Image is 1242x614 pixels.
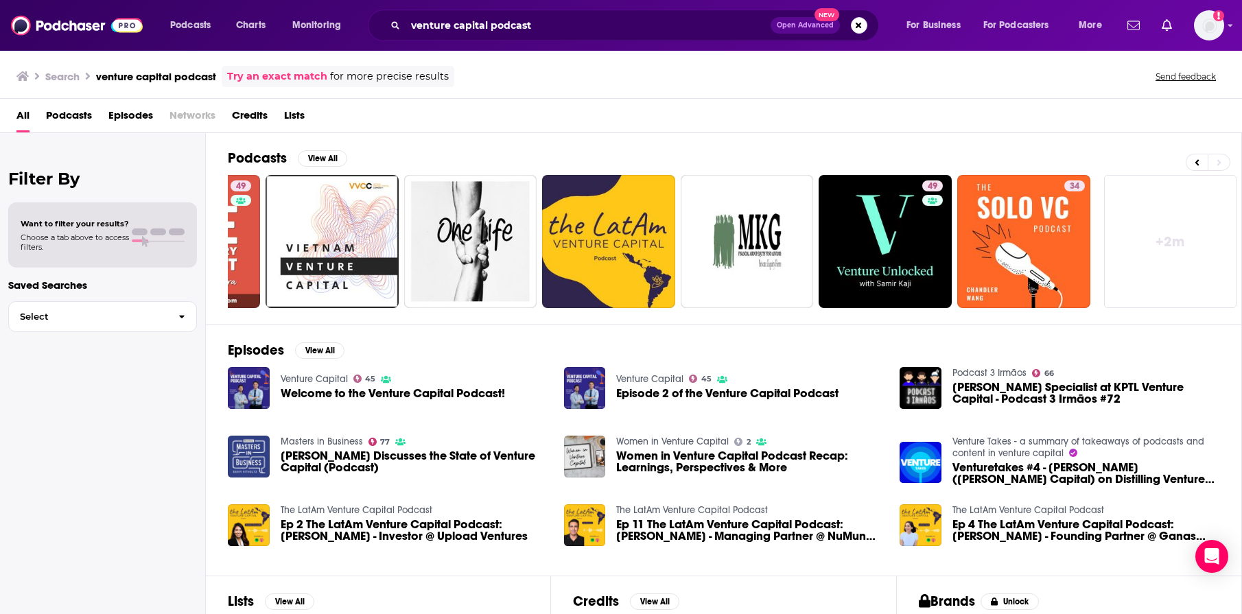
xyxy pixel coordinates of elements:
[922,180,943,191] a: 49
[228,150,287,167] h2: Podcasts
[281,519,548,542] a: Ep 2 The LatAm Venture Capital Podcast: Natalia Gonzalez Vela - Investor @ Upload Ventures
[228,436,270,477] img: David Hall Discusses the State of Venture Capital (Podcast)
[8,301,197,332] button: Select
[1194,10,1224,40] span: Logged in as SolComms
[919,593,976,610] h2: Brands
[281,388,505,399] a: Welcome to the Venture Capital Podcast!
[630,593,679,610] button: View All
[8,169,197,189] h2: Filter By
[46,104,92,132] a: Podcasts
[815,8,839,21] span: New
[897,14,978,36] button: open menu
[265,593,314,610] button: View All
[1069,14,1119,36] button: open menu
[1194,10,1224,40] img: User Profile
[616,373,683,385] a: Venture Capital
[616,450,883,473] a: Women in Venture Capital Podcast Recap: Learnings, Perspectives & More
[8,279,197,292] p: Saved Searches
[96,70,216,83] h3: venture capital podcast
[900,442,941,484] img: Venturetakes #4 - Alex Branton (Sturgeon Capital) on Distilling Venture Capital Podcast
[952,381,1219,405] span: [PERSON_NAME] Specialist at KPTL Venture Capital - Podcast 3 Irmãos #72
[564,504,606,546] img: Ep 11 The LatAm Venture Capital Podcast: Ivan Montoya - Managing Partner @ NuMundo Ventures
[952,436,1204,459] a: Venture Takes - a summary of takeaways of podcasts and content in venture capital
[1079,16,1102,35] span: More
[747,439,751,445] span: 2
[228,504,270,546] img: Ep 2 The LatAm Venture Capital Podcast: Natalia Gonzalez Vela - Investor @ Upload Ventures
[900,504,941,546] a: Ep 4 The LatAm Venture Capital Podcast: Lolita Taub - Founding Partner @ Ganas Ventures
[906,16,961,35] span: For Business
[952,367,1027,379] a: Podcast 3 Irmãos
[1070,180,1079,193] span: 34
[952,504,1104,516] a: The LatAm Venture Capital Podcast
[573,593,679,610] a: CreditsView All
[616,436,729,447] a: Women in Venture Capital
[974,14,1069,36] button: open menu
[1044,370,1054,377] span: 66
[616,519,883,542] span: Ep 11 The LatAm Venture Capital Podcast: [PERSON_NAME] - Managing Partner @ NuMundo Ventures
[381,10,892,41] div: Search podcasts, credits, & more...
[564,436,606,477] img: Women in Venture Capital Podcast Recap: Learnings, Perspectives & More
[1194,10,1224,40] button: Show profile menu
[1064,180,1085,191] a: 34
[281,450,548,473] span: [PERSON_NAME] Discusses the State of Venture Capital (Podcast)
[228,593,254,610] h2: Lists
[281,519,548,542] span: Ep 2 The LatAm Venture Capital Podcast: [PERSON_NAME] - Investor @ Upload Ventures
[952,381,1219,405] a: Mariana Caetano Agro Specialist at KPTL Venture Capital - Podcast 3 Irmãos #72
[21,233,129,252] span: Choose a tab above to access filters.
[777,22,834,29] span: Open Advanced
[952,462,1219,485] span: Venturetakes #4 - [PERSON_NAME] ([PERSON_NAME] Capital) on Distilling Venture Capital Podcast
[365,376,375,382] span: 45
[283,14,359,36] button: open menu
[284,104,305,132] a: Lists
[236,16,266,35] span: Charts
[1156,14,1177,37] a: Show notifications dropdown
[292,16,341,35] span: Monitoring
[1032,369,1054,377] a: 66
[228,150,347,167] a: PodcastsView All
[169,104,215,132] span: Networks
[952,519,1219,542] span: Ep 4 The LatAm Venture Capital Podcast: [PERSON_NAME] - Founding Partner @ Ganas Ventures
[1213,10,1224,21] svg: Add a profile image
[161,14,229,36] button: open menu
[353,375,376,383] a: 45
[983,16,1049,35] span: For Podcasters
[952,519,1219,542] a: Ep 4 The LatAm Venture Capital Podcast: Lolita Taub - Founding Partner @ Ganas Ventures
[11,12,143,38] img: Podchaser - Follow, Share and Rate Podcasts
[380,439,390,445] span: 77
[298,150,347,167] button: View All
[900,367,941,409] a: Mariana Caetano Agro Specialist at KPTL Venture Capital - Podcast 3 Irmãos #72
[1104,175,1237,308] a: +2m
[108,104,153,132] a: Episodes
[573,593,619,610] h2: Credits
[330,69,449,84] span: for more precise results
[295,342,344,359] button: View All
[236,180,246,193] span: 49
[564,367,606,409] img: Episode 2 of the Venture Capital Podcast
[281,436,363,447] a: Masters in Business
[228,367,270,409] img: Welcome to the Venture Capital Podcast!
[616,388,839,399] a: Episode 2 of the Venture Capital Podcast
[281,504,432,516] a: The LatAm Venture Capital Podcast
[281,450,548,473] a: David Hall Discusses the State of Venture Capital (Podcast)
[232,104,268,132] span: Credits
[1195,540,1228,573] div: Open Intercom Messenger
[957,175,1090,308] a: 34
[16,104,30,132] a: All
[228,593,314,610] a: ListsView All
[928,180,937,193] span: 49
[952,462,1219,485] a: Venturetakes #4 - Alex Branton (Sturgeon Capital) on Distilling Venture Capital Podcast
[981,593,1039,610] button: Unlock
[406,14,771,36] input: Search podcasts, credits, & more...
